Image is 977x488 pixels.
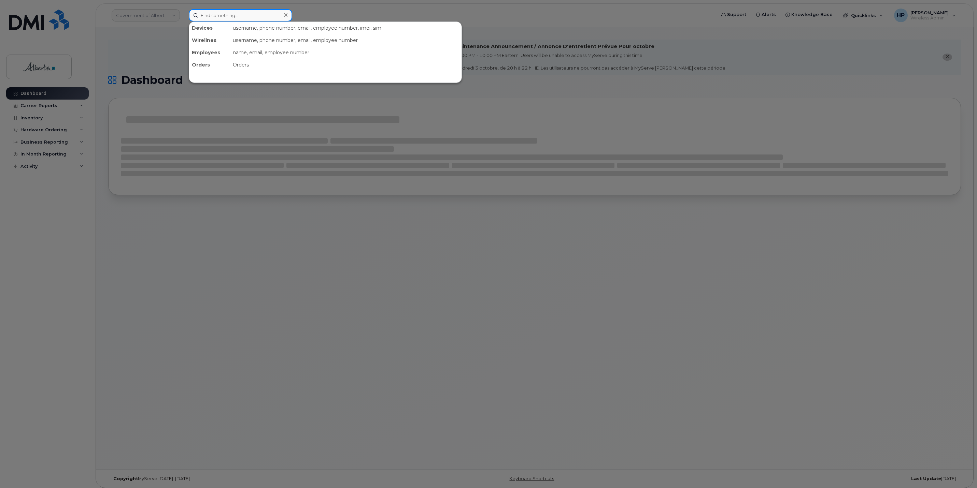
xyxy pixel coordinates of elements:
div: Orders [189,59,230,71]
div: username, phone number, email, employee number, imei, sim [230,22,462,34]
div: Wirelines [189,34,230,46]
div: name, email, employee number [230,46,462,59]
div: Devices [189,22,230,34]
div: Orders [230,59,462,71]
div: username, phone number, email, employee number [230,34,462,46]
div: Employees [189,46,230,59]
